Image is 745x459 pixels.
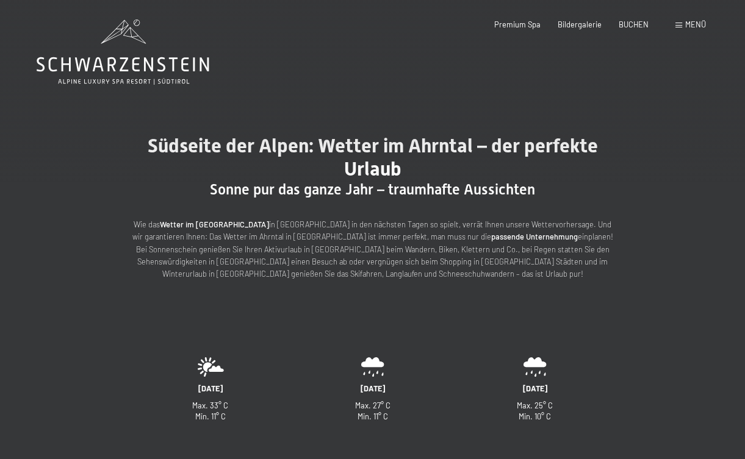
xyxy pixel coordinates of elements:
[519,411,551,421] span: Min. 10° C
[491,232,578,241] strong: passende Unternehmung
[195,411,226,421] span: Min. 11° C
[358,411,388,421] span: Min. 11° C
[129,218,617,280] p: Wie das in [GEOGRAPHIC_DATA] in den nächsten Tagen so spielt, verrät Ihnen unsere Wettervorhersag...
[517,400,553,410] span: Max. 25° C
[192,400,228,410] span: Max. 33° C
[361,383,385,393] span: [DATE]
[558,20,602,29] a: Bildergalerie
[355,400,390,410] span: Max. 27° C
[619,20,649,29] a: BUCHEN
[685,20,706,29] span: Menü
[210,181,535,198] span: Sonne pur das ganze Jahr – traumhafte Aussichten
[494,20,541,29] a: Premium Spa
[148,134,598,180] span: Südseite der Alpen: Wetter im Ahrntal – der perfekte Urlaub
[160,219,269,229] strong: Wetter im [GEOGRAPHIC_DATA]
[523,383,547,393] span: [DATE]
[198,383,223,393] span: [DATE]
